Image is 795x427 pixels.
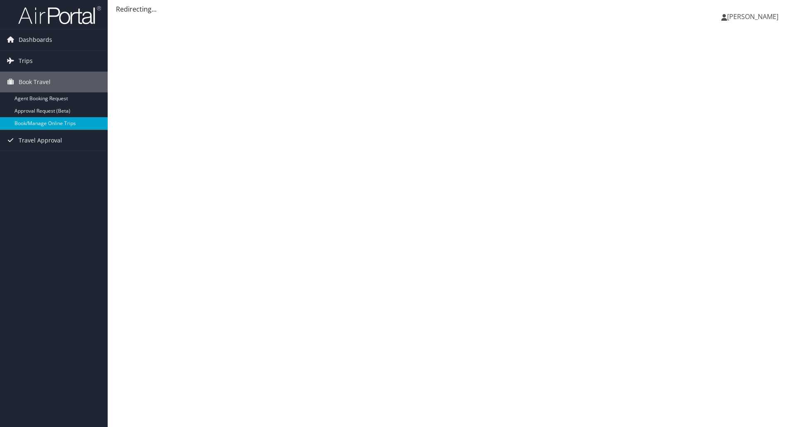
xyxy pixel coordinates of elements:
[18,5,101,25] img: airportal-logo.png
[19,29,52,50] span: Dashboards
[19,72,51,92] span: Book Travel
[116,4,787,14] div: Redirecting...
[727,12,778,21] span: [PERSON_NAME]
[721,4,787,29] a: [PERSON_NAME]
[19,130,62,151] span: Travel Approval
[19,51,33,71] span: Trips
